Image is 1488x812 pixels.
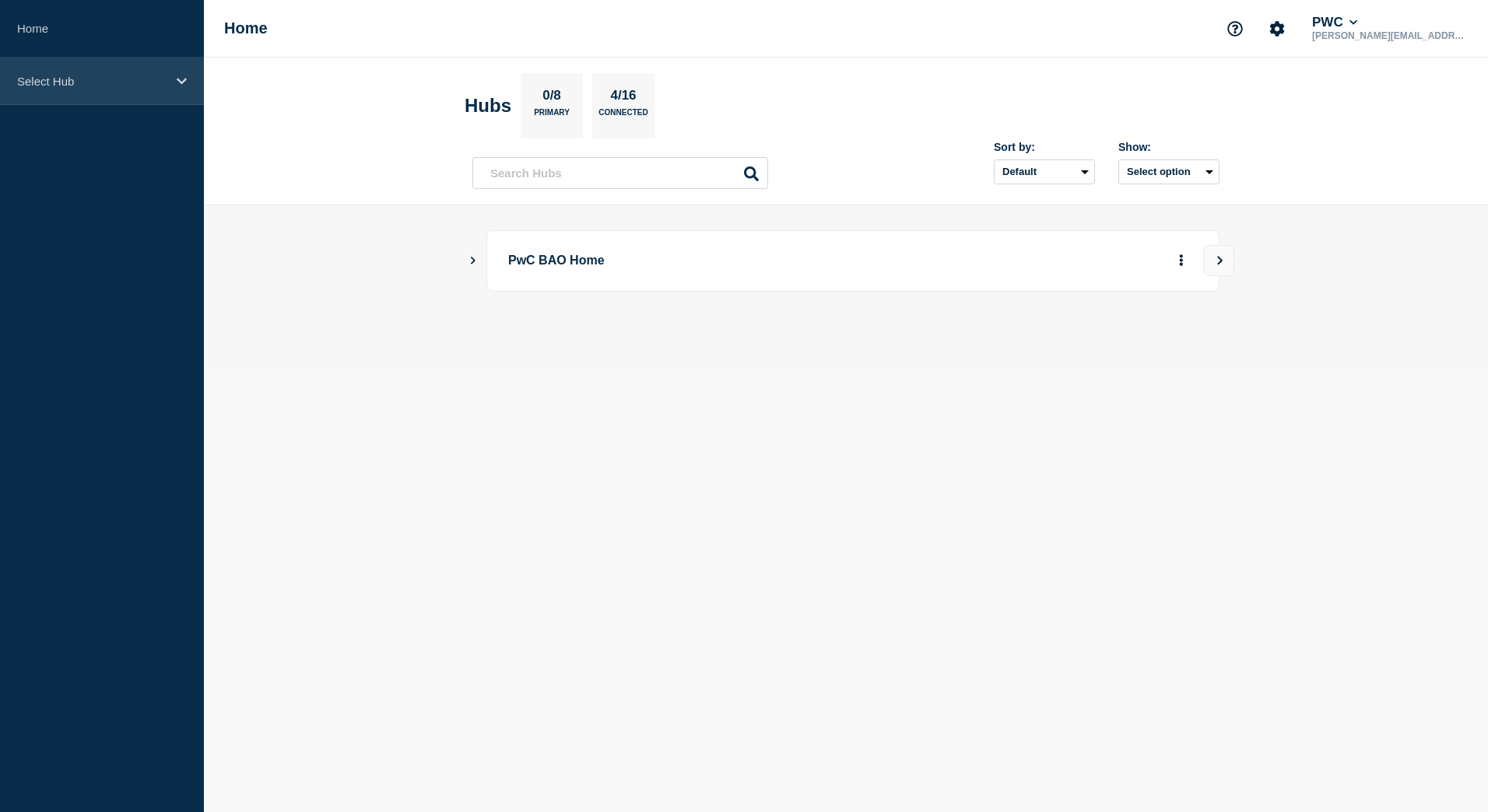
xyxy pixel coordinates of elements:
[994,141,1095,153] div: Sort by:
[1219,12,1251,45] button: Support
[1118,141,1220,153] div: Show:
[537,88,567,108] p: 0/8
[1261,12,1293,45] button: Account settings
[1309,15,1360,30] button: PWC
[994,159,1095,184] select: Sort by
[508,247,939,275] p: PwC BAO Home
[598,108,647,124] p: Connected
[465,95,511,117] h2: Hubs
[1171,247,1191,275] button: More actions
[469,255,477,267] button: Show Connected Hubs
[1118,159,1220,184] button: Select option
[605,88,642,108] p: 4/16
[472,157,768,189] input: Search Hubs
[534,108,570,124] p: Primary
[1309,30,1471,41] p: [PERSON_NAME][EMAIL_ADDRESS][PERSON_NAME][DOMAIN_NAME]
[17,75,167,88] p: Select Hub
[224,19,268,37] h1: Home
[1203,245,1234,276] button: View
